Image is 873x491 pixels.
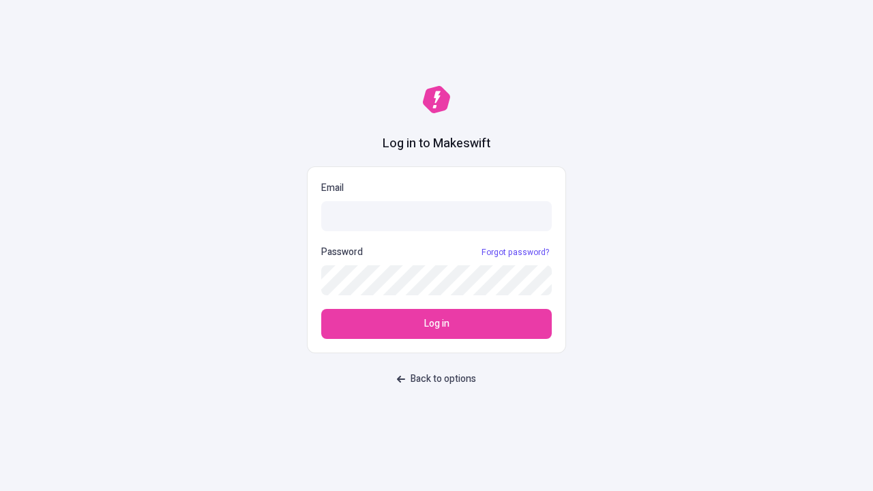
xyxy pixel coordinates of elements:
[321,309,552,339] button: Log in
[321,201,552,231] input: Email
[424,316,449,331] span: Log in
[479,247,552,258] a: Forgot password?
[321,245,363,260] p: Password
[389,367,484,391] button: Back to options
[321,181,552,196] p: Email
[411,372,476,387] span: Back to options
[383,135,490,153] h1: Log in to Makeswift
